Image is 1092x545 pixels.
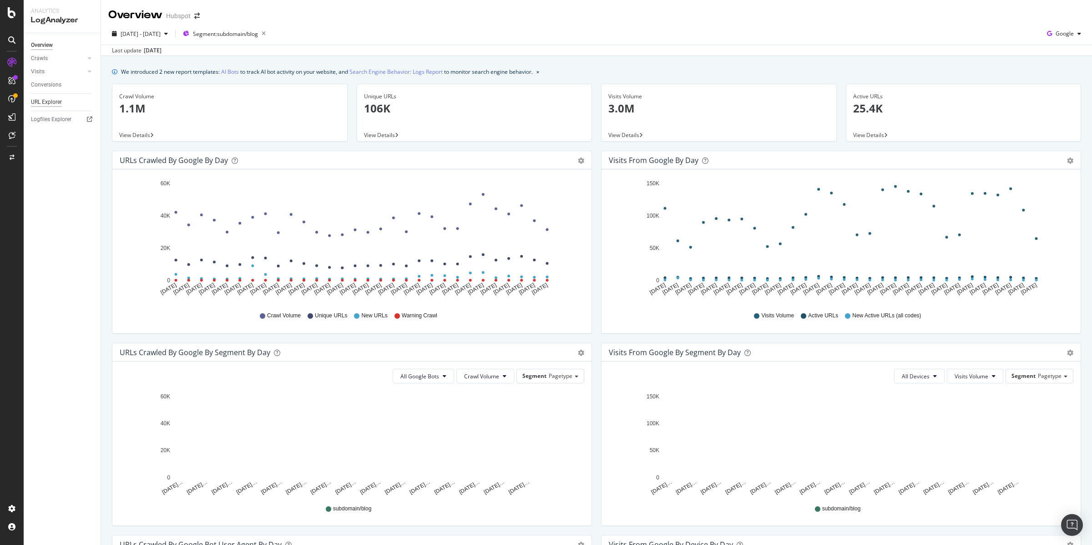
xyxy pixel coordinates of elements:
text: [DATE] [713,282,731,296]
span: View Details [608,131,639,139]
span: Visits Volume [955,372,988,380]
text: [DATE] [725,282,743,296]
div: Open Intercom Messenger [1061,514,1083,536]
a: Conversions [31,80,94,90]
text: [DATE] [275,282,293,296]
text: [DATE] [815,282,833,296]
text: [DATE] [662,282,680,296]
span: View Details [119,131,150,139]
div: Crawl Volume [119,92,340,101]
text: 0 [167,277,170,284]
text: 50K [650,448,659,454]
div: Visits from Google by day [609,156,698,165]
div: Analytics [31,7,93,15]
text: [DATE] [313,282,331,296]
text: [DATE] [185,282,203,296]
div: Conversions [31,80,61,90]
span: All Devices [902,372,930,380]
div: gear [1067,350,1073,356]
div: [DATE] [144,46,162,55]
text: [DATE] [198,282,216,296]
text: [DATE] [364,282,383,296]
div: Last update [112,46,162,55]
text: 40K [161,213,170,219]
svg: A chart. [609,391,1073,496]
button: Segment:subdomain/blog [179,26,269,41]
text: [DATE] [300,282,318,296]
span: View Details [853,131,884,139]
button: All Devices [894,369,945,383]
text: 100K [647,420,659,427]
text: 0 [167,474,170,481]
text: [DATE] [467,282,485,296]
text: [DATE] [840,282,859,296]
text: [DATE] [415,282,434,296]
p: 106K [364,101,585,116]
text: [DATE] [480,282,498,296]
span: Google [1056,30,1074,37]
text: [DATE] [326,282,344,296]
text: 60K [161,180,170,187]
text: 0 [656,474,659,481]
text: [DATE] [764,282,782,296]
button: Crawl Volume [456,369,514,383]
span: View Details [364,131,395,139]
div: info banner [112,67,1081,76]
text: [DATE] [956,282,974,296]
text: [DATE] [492,282,511,296]
div: arrow-right-arrow-left [194,13,200,19]
text: [DATE] [505,282,523,296]
text: 0 [656,277,659,284]
div: Crawls [31,54,48,63]
div: gear [578,158,584,164]
text: [DATE] [441,282,459,296]
div: Visits [31,67,45,76]
button: Visits Volume [947,369,1003,383]
a: Overview [31,41,94,50]
span: subdomain/blog [333,505,372,513]
text: [DATE] [648,282,667,296]
text: [DATE] [1007,282,1025,296]
text: [DATE] [687,282,705,296]
div: We introduced 2 new report templates: to track AI bot activity on your website, and to monitor se... [121,67,533,76]
span: Pagetype [549,372,572,380]
div: URL Explorer [31,97,62,107]
text: 150K [647,393,659,400]
text: [DATE] [751,282,769,296]
div: Unique URLs [364,92,585,101]
text: [DATE] [738,282,756,296]
text: [DATE] [377,282,395,296]
text: [DATE] [879,282,897,296]
span: New URLs [361,312,387,320]
a: AI Bots [221,67,239,76]
text: [DATE] [454,282,472,296]
svg: A chart. [120,391,584,496]
span: Segment: subdomain/blog [193,30,258,38]
p: 1.1M [119,101,340,116]
div: gear [1067,158,1073,164]
text: [DATE] [1020,282,1038,296]
text: [DATE] [802,282,820,296]
text: [DATE] [981,282,1000,296]
span: All Google Bots [400,372,439,380]
text: [DATE] [159,282,177,296]
span: Pagetype [1038,372,1062,380]
a: Visits [31,67,85,76]
text: 60K [161,393,170,400]
text: [DATE] [700,282,718,296]
text: [DATE] [390,282,408,296]
text: 50K [650,245,659,251]
div: URLs Crawled by Google by day [120,156,228,165]
text: [DATE] [917,282,935,296]
div: Visits Volume [608,92,829,101]
svg: A chart. [120,177,584,303]
a: Search Engine Behavior: Logs Report [349,67,443,76]
div: Visits from Google By Segment By Day [609,348,741,357]
div: LogAnalyzer [31,15,93,25]
text: 100K [647,213,659,219]
text: [DATE] [905,282,923,296]
text: [DATE] [789,282,808,296]
text: [DATE] [288,282,306,296]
